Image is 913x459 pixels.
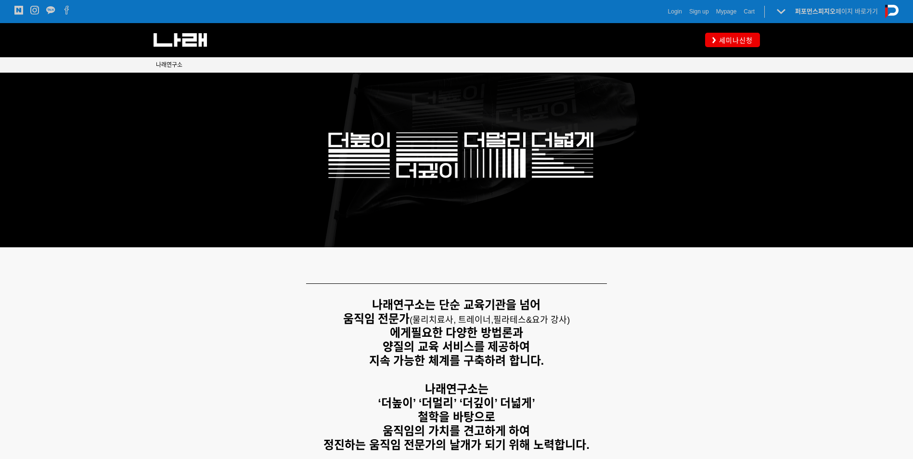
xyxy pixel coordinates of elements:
[369,354,544,367] strong: 지속 가능한 체계를 구축하려 합니다.
[493,315,570,325] span: 필라테스&요가 강사)
[410,315,493,325] span: (
[378,396,535,409] strong: ‘더높이’ ‘더멀리’ ‘더깊이’ 더넓게’
[795,8,836,15] strong: 퍼포먼스피지오
[390,326,411,339] strong: 에게
[716,7,737,16] a: Mypage
[412,315,493,325] span: 물리치료사, 트레이너,
[795,8,878,15] a: 퍼포먼스피지오페이지 바로가기
[156,60,182,70] a: 나래연구소
[383,424,530,437] strong: 움직임의 가치를 견고하게 하여
[744,7,755,16] a: Cart
[689,7,709,16] a: Sign up
[383,340,530,353] strong: 양질의 교육 서비스를 제공하여
[705,33,760,47] a: 세미나신청
[425,382,489,395] strong: 나래연구소는
[156,62,182,68] span: 나래연구소
[418,410,495,423] strong: 철학을 바탕으로
[716,36,753,45] span: 세미나신청
[668,7,682,16] a: Login
[343,312,410,325] strong: 움직임 전문가
[411,326,523,339] strong: 필요한 다양한 방법론과
[323,438,590,451] strong: 정진하는 움직임 전문가의 날개가 되기 위해 노력합니다.
[372,298,540,311] strong: 나래연구소는 단순 교육기관을 넘어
